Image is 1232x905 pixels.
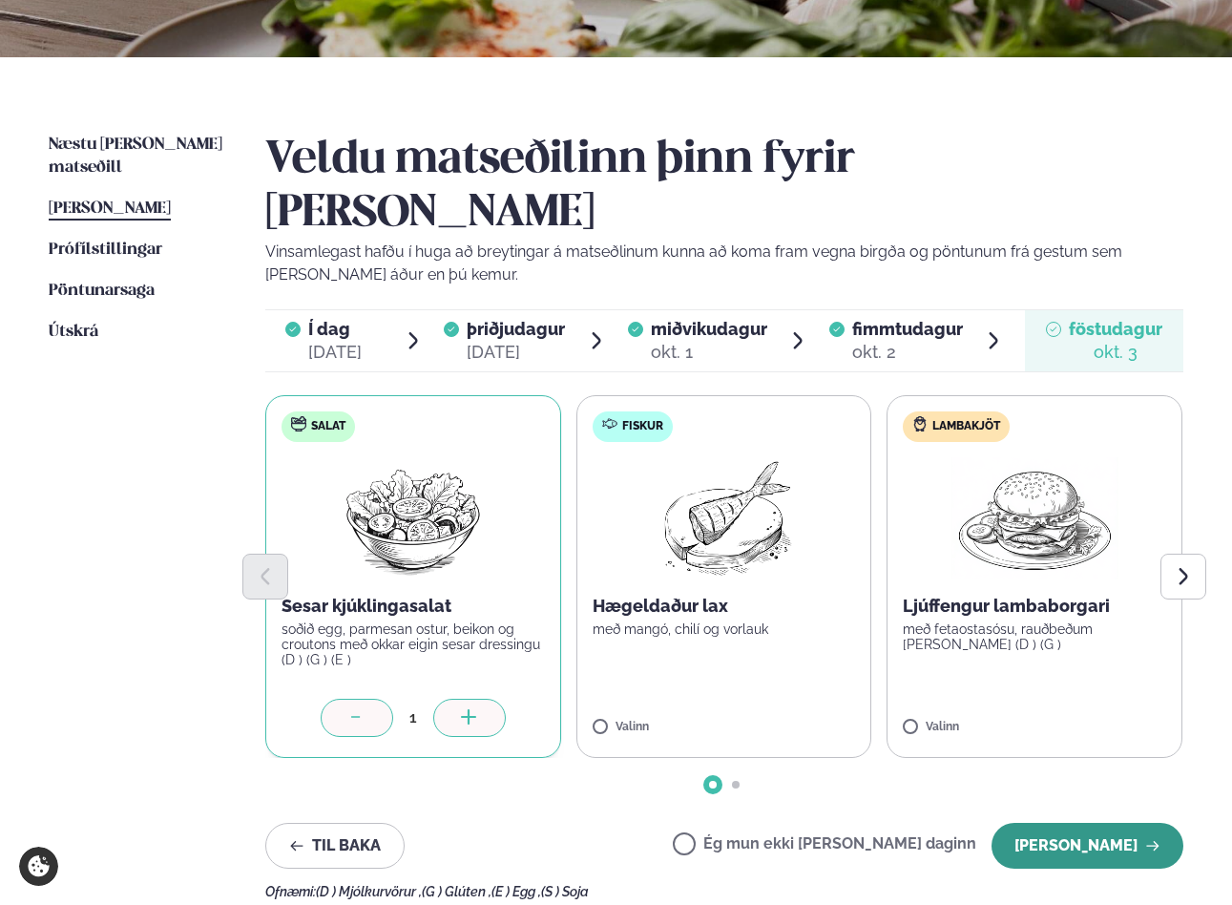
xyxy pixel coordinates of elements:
h2: Veldu matseðilinn þinn fyrir [PERSON_NAME] [265,134,1183,241]
span: (E ) Egg , [491,884,541,899]
span: Næstu [PERSON_NAME] matseðill [49,137,222,176]
a: Prófílstillingar [49,239,162,262]
div: okt. 1 [651,341,767,364]
a: Cookie settings [19,847,58,886]
p: Ljúffengur lambaborgari [903,595,1166,618]
span: Go to slide 1 [709,781,717,789]
a: [PERSON_NAME] [49,198,171,221]
p: soðið egg, parmesan ostur, beikon og croutons með okkar eigin sesar dressingu (D ) (G ) (E ) [282,621,545,667]
div: [DATE] [467,341,565,364]
img: Lamb.svg [912,416,928,431]
span: [PERSON_NAME] [49,200,171,217]
a: Útskrá [49,321,98,344]
p: Sesar kjúklingasalat [282,595,545,618]
div: 1 [393,706,433,728]
a: Pöntunarsaga [49,280,155,303]
span: Lambakjöt [932,419,1000,434]
div: okt. 3 [1069,341,1162,364]
a: Næstu [PERSON_NAME] matseðill [49,134,227,179]
span: Go to slide 2 [732,781,740,789]
span: (S ) Soja [541,884,589,899]
img: fish.svg [602,416,617,431]
span: Salat [311,419,345,434]
span: Í dag [308,318,362,341]
div: [DATE] [308,341,362,364]
span: Fiskur [622,419,663,434]
div: Ofnæmi: [265,884,1183,899]
img: Fish.png [639,457,808,579]
img: salad.svg [291,416,306,431]
span: (D ) Mjólkurvörur , [316,884,422,899]
span: Útskrá [49,324,98,340]
p: Hægeldaður lax [593,595,856,618]
span: Prófílstillingar [49,242,162,258]
button: Til baka [265,823,405,869]
span: miðvikudagur [651,319,767,339]
div: okt. 2 [852,341,963,364]
button: [PERSON_NAME] [992,823,1183,869]
span: Pöntunarsaga [49,283,155,299]
button: Next slide [1160,554,1206,600]
img: Salad.png [329,457,498,579]
p: með mangó, chilí og vorlauk [593,621,856,637]
img: Hamburger.png [950,457,1119,579]
span: (G ) Glúten , [422,884,491,899]
button: Previous slide [242,554,288,600]
span: þriðjudagur [467,319,565,339]
p: Vinsamlegast hafðu í huga að breytingar á matseðlinum kunna að koma fram vegna birgða og pöntunum... [265,241,1183,286]
p: með fetaostasósu, rauðbeðum [PERSON_NAME] (D ) (G ) [903,621,1166,652]
span: fimmtudagur [852,319,963,339]
span: föstudagur [1069,319,1162,339]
